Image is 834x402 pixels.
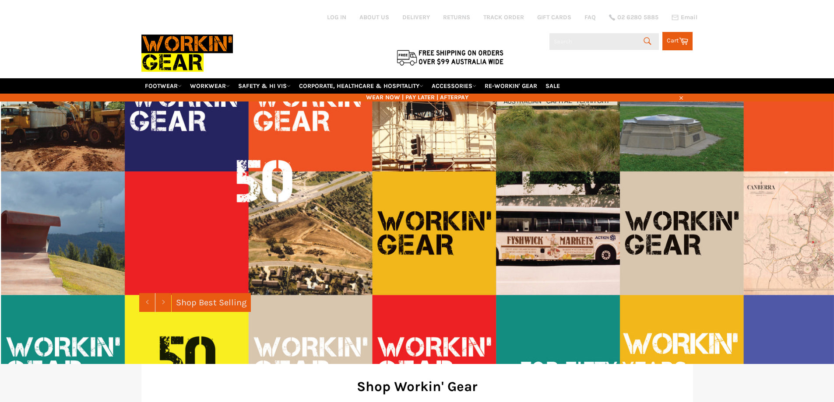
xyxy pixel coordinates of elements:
[155,377,680,396] h2: Shop Workin' Gear
[481,78,541,94] a: RE-WORKIN' GEAR
[141,78,185,94] a: FOOTWEAR
[443,13,470,21] a: RETURNS
[141,28,233,78] img: Workin Gear leaders in Workwear, Safety Boots, PPE, Uniforms. Australia's No.1 in Workwear
[672,14,697,21] a: Email
[141,93,693,101] span: WEAR NOW | PAY LATER | AFTERPAY
[428,78,480,94] a: ACCESSORIES
[402,13,430,21] a: DELIVERY
[172,293,251,312] a: Shop Best Selling
[187,78,233,94] a: WORKWEAR
[542,78,563,94] a: SALE
[609,14,658,21] a: 02 6280 5885
[662,32,693,50] a: Cart
[681,14,697,21] span: Email
[584,13,596,21] a: FAQ
[483,13,524,21] a: TRACK ORDER
[395,48,505,66] img: Flat $9.95 shipping Australia wide
[296,78,427,94] a: CORPORATE, HEALTHCARE & HOSPITALITY
[235,78,294,94] a: SAFETY & HI VIS
[327,14,346,21] a: Log in
[549,33,659,50] input: Search
[359,13,389,21] a: ABOUT US
[617,14,658,21] span: 02 6280 5885
[537,13,571,21] a: GIFT CARDS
